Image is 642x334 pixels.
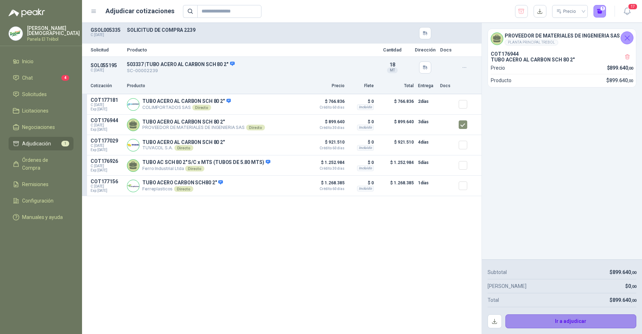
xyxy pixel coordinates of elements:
span: Órdenes de Compra [22,156,67,172]
p: TUBO ACERO AL CARBON SCH 80 2" [491,57,633,63]
p: Cantidad [374,48,410,52]
div: PLANTA PRINCIPAL TREBOL [505,40,558,45]
a: Solicitudes [9,88,73,101]
p: $ 1.252.984 [309,158,345,170]
p: 503337 | TUBO ACERO AL CARBON SCH 80 2" [127,61,370,68]
span: Crédito 30 días [309,126,345,130]
div: Precio [556,6,577,17]
a: Adjudicación1 [9,137,73,150]
p: Cotización [91,83,123,89]
span: ,00 [628,66,633,71]
button: Cerrar [621,31,633,44]
span: 899.640 [610,65,633,71]
button: Ir a adjudicar [505,314,637,329]
p: 1 días [418,179,436,187]
span: Chat [22,74,33,82]
p: $ 766.836 [309,97,345,109]
p: $ 0 [349,138,374,146]
span: ,00 [631,270,636,275]
a: Negociaciones [9,120,73,134]
span: Licitaciones [22,107,49,115]
span: 899.640 [609,78,633,83]
span: C: [DATE] [91,103,123,107]
p: Subtotal [488,268,507,276]
a: Chat4 [9,71,73,85]
div: PROVEEDOR DE MATERIALES DE INGENIERIA SASPLANTA PRINCIPAL TREBOL [488,29,636,48]
span: Crédito 60 días [309,106,345,109]
p: [PERSON_NAME] [488,282,526,290]
p: $ 0 [349,158,374,167]
span: 899.640 [612,269,636,275]
p: Precio [491,64,505,72]
div: MT [387,68,398,73]
span: Inicio [22,58,34,65]
div: Directo [174,145,193,151]
div: Directo [174,186,193,192]
p: COT177156 [91,179,123,184]
p: 3 días [418,118,436,126]
p: TUBO ACERO AL CARBON SCH 80 2" [142,119,265,125]
span: Exp: [DATE] [91,148,123,152]
img: Company Logo [127,99,139,110]
img: Logo peakr [9,9,45,17]
p: SC-00002239 [127,68,370,74]
p: $ 0 [349,118,374,126]
a: Remisiones [9,178,73,191]
img: Company Logo [127,180,139,192]
p: $ [625,282,636,290]
span: Remisiones [22,180,49,188]
p: $ 0 [349,97,374,106]
span: 0 [628,283,636,289]
p: $ 1.252.984 [378,158,414,173]
p: Panela El Trébol [27,37,80,41]
span: Exp: [DATE] [91,168,123,173]
p: Total [378,83,414,89]
p: TUBO ACERO AL CARBON SCH 80 2" [142,139,225,145]
p: TUBO ACERO CARBON SCH80 2" [142,180,223,186]
span: C: [DATE] [91,164,123,168]
span: ,00 [631,298,636,303]
p: Total [488,296,499,304]
p: $ 1.268.385 [378,179,414,193]
span: Adjudicación [22,140,51,148]
p: $ 1.268.385 [309,179,345,191]
p: $ [607,64,633,72]
p: Docs [440,48,454,52]
span: C: [DATE] [91,144,123,148]
p: COT177181 [91,97,123,103]
button: 17 [621,5,633,18]
h1: Adjudicar cotizaciones [106,6,174,16]
p: C: [DATE] [91,68,123,73]
p: Precio [309,83,345,89]
p: GSOL005335 [91,27,123,33]
p: C: [DATE] [91,33,123,37]
span: Exp: [DATE] [91,128,123,132]
div: Incluido [357,186,374,191]
p: 4 días [418,138,436,146]
a: Inicio [9,55,73,68]
p: COT177029 [91,138,123,144]
span: 17 [628,3,638,10]
span: C: [DATE] [91,123,123,128]
p: COT176944 [91,118,123,123]
p: SOLICITUD DE COMPRA 2239 [127,27,370,33]
a: Órdenes de Compra [9,153,73,175]
span: ,00 [631,284,636,289]
span: Manuales y ayuda [22,213,63,221]
p: Flete [349,83,374,89]
p: Solicitud [91,48,123,52]
p: $ [610,296,636,304]
a: Manuales y ayuda [9,210,73,224]
p: 5 días [418,158,436,167]
a: Configuración [9,194,73,208]
p: Ferreplasticos [142,186,223,192]
p: Ferro Industrial Ltda [142,166,270,171]
span: 1 [61,141,69,146]
span: 18 [389,62,395,68]
span: Crédito 30 días [309,167,345,170]
p: $ 921.510 [378,138,414,152]
span: Crédito 60 días [309,146,345,150]
button: 1 [593,5,606,18]
p: Entrega [418,83,436,89]
p: TUBO ACERO AL CARBON SCH 80 2" [142,98,231,105]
